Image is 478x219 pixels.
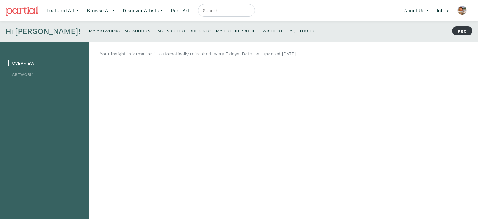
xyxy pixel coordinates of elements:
[190,28,212,34] small: Bookings
[89,26,120,35] a: My Artworks
[434,4,452,17] a: Inbox
[287,26,296,35] a: FAQ
[216,28,258,34] small: My Public Profile
[89,28,120,34] small: My Artworks
[457,6,467,15] img: phpThumb.php
[8,71,33,77] a: Artwork
[120,4,166,17] a: Discover Artists
[124,26,153,35] a: My Account
[6,26,81,36] h4: Hi [PERSON_NAME]!
[263,26,283,35] a: Wishlist
[84,4,117,17] a: Browse All
[157,28,185,34] small: My Insights
[300,26,318,35] a: Log Out
[216,26,258,35] a: My Public Profile
[44,4,82,17] a: Featured Art
[452,26,472,35] strong: PRO
[202,7,249,14] input: Search
[8,60,35,66] a: Overview
[401,4,431,17] a: About Us
[300,28,318,34] small: Log Out
[263,28,283,34] small: Wishlist
[157,26,185,35] a: My Insights
[287,28,296,34] small: FAQ
[168,4,192,17] a: Rent Art
[100,50,297,57] p: Your insight information is automatically refreshed every 7 days. Date last updated [DATE].
[190,26,212,35] a: Bookings
[124,28,153,34] small: My Account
